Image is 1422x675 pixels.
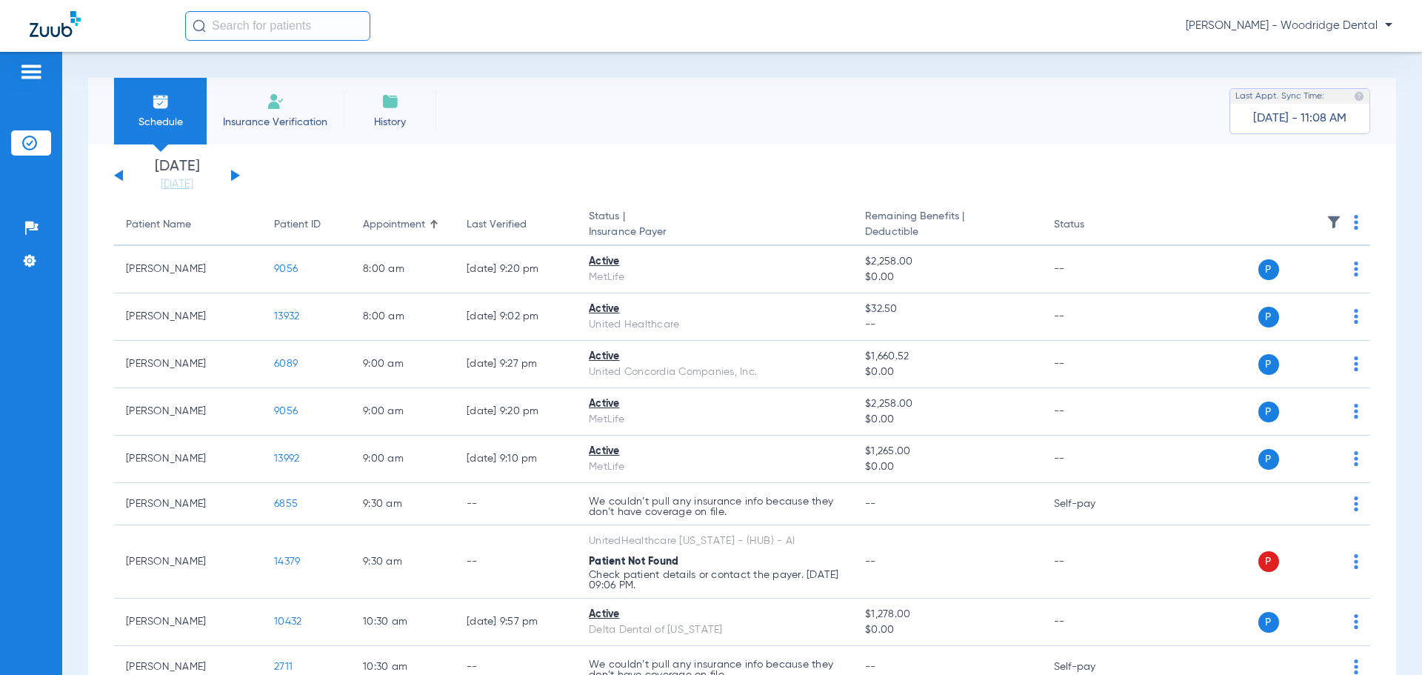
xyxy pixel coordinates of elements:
[351,388,455,436] td: 9:00 AM
[126,217,250,233] div: Patient Name
[274,217,321,233] div: Patient ID
[589,349,841,365] div: Active
[1258,307,1279,327] span: P
[1326,215,1341,230] img: filter.svg
[865,396,1029,412] span: $2,258.00
[865,556,876,567] span: --
[1253,111,1346,126] span: [DATE] - 11:08 AM
[589,570,841,591] p: Check patient details or contact the payer. [DATE] 09:06 PM.
[467,217,527,233] div: Last Verified
[152,93,170,110] img: Schedule
[1354,659,1358,674] img: group-dot-blue.svg
[589,459,841,475] div: MetLife
[114,293,262,341] td: [PERSON_NAME]
[1042,483,1142,525] td: Self-pay
[865,444,1029,459] span: $1,265.00
[351,246,455,293] td: 8:00 AM
[1042,525,1142,599] td: --
[274,311,299,322] span: 13932
[114,525,262,599] td: [PERSON_NAME]
[865,254,1029,270] span: $2,258.00
[865,662,876,672] span: --
[455,293,577,341] td: [DATE] 9:02 PM
[1354,356,1358,371] img: group-dot-blue.svg
[1042,388,1142,436] td: --
[114,436,262,483] td: [PERSON_NAME]
[589,302,841,317] div: Active
[363,217,443,233] div: Appointment
[1235,89,1324,104] span: Last Appt. Sync Time:
[351,436,455,483] td: 9:00 AM
[1042,599,1142,646] td: --
[274,556,300,567] span: 14379
[589,607,841,622] div: Active
[865,412,1029,428] span: $0.00
[185,11,370,41] input: Search for patients
[30,11,81,37] img: Zuub Logo
[267,93,284,110] img: Manual Insurance Verification
[865,302,1029,317] span: $32.50
[577,205,853,246] th: Status |
[274,264,298,274] span: 9056
[1258,612,1279,633] span: P
[853,205,1041,246] th: Remaining Benefits |
[455,525,577,599] td: --
[1354,404,1358,419] img: group-dot-blue.svg
[865,607,1029,622] span: $1,278.00
[125,115,196,130] span: Schedule
[218,115,333,130] span: Insurance Verification
[1354,309,1358,324] img: group-dot-blue.svg
[1258,449,1279,470] span: P
[589,444,841,459] div: Active
[589,254,841,270] div: Active
[1354,262,1358,276] img: group-dot-blue.svg
[114,246,262,293] td: [PERSON_NAME]
[274,453,299,464] span: 13992
[1186,19,1392,33] span: [PERSON_NAME] - Woodridge Dental
[351,293,455,341] td: 8:00 AM
[114,483,262,525] td: [PERSON_NAME]
[1042,205,1142,246] th: Status
[455,436,577,483] td: [DATE] 9:10 PM
[363,217,425,233] div: Appointment
[589,365,841,380] div: United Concordia Companies, Inc.
[274,499,298,509] span: 6855
[589,622,841,638] div: Delta Dental of [US_STATE]
[274,359,298,369] span: 6089
[19,63,43,81] img: hamburger-icon
[1258,354,1279,375] span: P
[589,270,841,285] div: MetLife
[126,217,191,233] div: Patient Name
[589,396,841,412] div: Active
[865,317,1029,333] span: --
[865,459,1029,475] span: $0.00
[455,341,577,388] td: [DATE] 9:27 PM
[1042,341,1142,388] td: --
[133,177,221,192] a: [DATE]
[133,159,221,192] li: [DATE]
[381,93,399,110] img: History
[274,406,298,416] span: 9056
[455,599,577,646] td: [DATE] 9:57 PM
[865,270,1029,285] span: $0.00
[467,217,565,233] div: Last Verified
[1258,259,1279,280] span: P
[351,525,455,599] td: 9:30 AM
[589,533,841,549] div: UnitedHealthcare [US_STATE] - (HUB) - AI
[274,616,301,627] span: 10432
[1042,246,1142,293] td: --
[1258,402,1279,422] span: P
[865,225,1029,240] span: Deductible
[589,412,841,428] div: MetLife
[1258,551,1279,572] span: P
[351,341,455,388] td: 9:00 AM
[455,388,577,436] td: [DATE] 9:20 PM
[865,365,1029,380] span: $0.00
[114,341,262,388] td: [PERSON_NAME]
[1042,436,1142,483] td: --
[1354,614,1358,629] img: group-dot-blue.svg
[1354,496,1358,511] img: group-dot-blue.svg
[1042,293,1142,341] td: --
[589,556,678,567] span: Patient Not Found
[589,496,841,517] p: We couldn’t pull any insurance info because they don’t have coverage on file.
